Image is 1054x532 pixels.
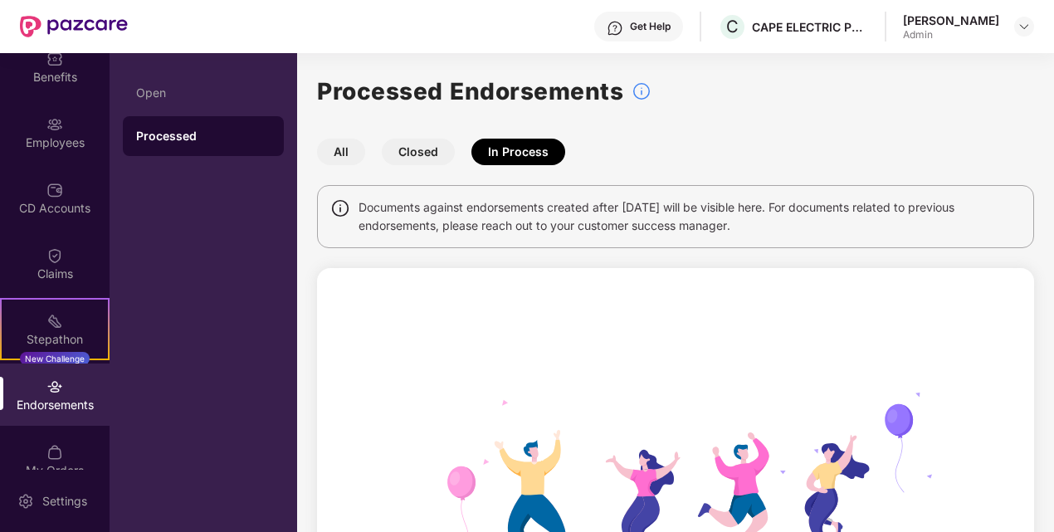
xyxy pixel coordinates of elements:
div: Open [136,86,271,100]
div: Admin [903,28,999,41]
img: svg+xml;base64,PHN2ZyBpZD0iSW5mbyIgeG1sbnM9Imh0dHA6Ly93d3cudzMub3JnLzIwMDAvc3ZnIiB3aWR0aD0iMTQiIG... [330,198,350,218]
img: svg+xml;base64,PHN2ZyBpZD0iQmVuZWZpdHMiIHhtbG5zPSJodHRwOi8vd3d3LnczLm9yZy8yMDAwL3N2ZyIgd2lkdGg9Ij... [46,51,63,67]
img: svg+xml;base64,PHN2ZyBpZD0iRHJvcGRvd24tMzJ4MzIiIHhtbG5zPSJodHRwOi8vd3d3LnczLm9yZy8yMDAwL3N2ZyIgd2... [1017,20,1031,33]
img: svg+xml;base64,PHN2ZyBpZD0iQ2xhaW0iIHhtbG5zPSJodHRwOi8vd3d3LnczLm9yZy8yMDAwL3N2ZyIgd2lkdGg9IjIwIi... [46,247,63,264]
div: Get Help [630,20,671,33]
img: svg+xml;base64,PHN2ZyBpZD0iU2V0dGluZy0yMHgyMCIgeG1sbnM9Imh0dHA6Ly93d3cudzMub3JnLzIwMDAvc3ZnIiB3aW... [17,493,34,510]
img: svg+xml;base64,PHN2ZyBpZD0iSGVscC0zMngzMiIgeG1sbnM9Imh0dHA6Ly93d3cudzMub3JnLzIwMDAvc3ZnIiB3aWR0aD... [607,20,623,37]
button: Closed [382,139,455,165]
div: Stepathon [2,331,108,348]
img: svg+xml;base64,PHN2ZyBpZD0iSW5mb18tXzMyeDMyIiBkYXRhLW5hbWU9IkluZm8gLSAzMngzMiIgeG1sbnM9Imh0dHA6Ly... [632,81,651,101]
img: svg+xml;base64,PHN2ZyBpZD0iTXlfT3JkZXJzIiBkYXRhLW5hbWU9Ik15IE9yZGVycyIgeG1sbnM9Imh0dHA6Ly93d3cudz... [46,444,63,461]
img: svg+xml;base64,PHN2ZyBpZD0iQ0RfQWNjb3VudHMiIGRhdGEtbmFtZT0iQ0QgQWNjb3VudHMiIHhtbG5zPSJodHRwOi8vd3... [46,182,63,198]
h1: Processed Endorsements [317,73,623,110]
img: New Pazcare Logo [20,16,128,37]
div: New Challenge [20,352,90,365]
button: In Process [471,139,565,165]
span: Documents against endorsements created after [DATE] will be visible here. For documents related t... [359,198,1021,235]
div: CAPE ELECTRIC PRIVATE LIMITED [752,19,868,35]
div: [PERSON_NAME] [903,12,999,28]
img: svg+xml;base64,PHN2ZyB4bWxucz0iaHR0cDovL3d3dy53My5vcmcvMjAwMC9zdmciIHdpZHRoPSIyMSIgaGVpZ2h0PSIyMC... [46,313,63,329]
div: Processed [136,128,271,144]
button: All [317,139,365,165]
div: Settings [37,493,92,510]
img: svg+xml;base64,PHN2ZyBpZD0iRW1wbG95ZWVzIiB4bWxucz0iaHR0cDovL3d3dy53My5vcmcvMjAwMC9zdmciIHdpZHRoPS... [46,116,63,133]
img: svg+xml;base64,PHN2ZyBpZD0iRW5kb3JzZW1lbnRzIiB4bWxucz0iaHR0cDovL3d3dy53My5vcmcvMjAwMC9zdmciIHdpZH... [46,378,63,395]
span: C [726,17,739,37]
